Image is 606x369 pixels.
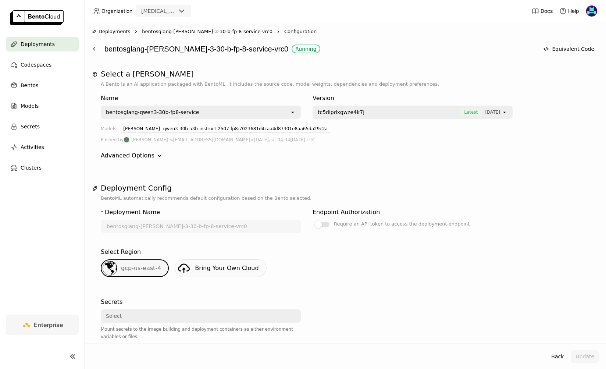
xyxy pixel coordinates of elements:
img: Shenyang Zhao [124,137,129,142]
div: Deployment Name [105,208,160,217]
h1: Select a [PERSON_NAME] [101,70,590,78]
div: gcp-us-east-4 [101,259,169,277]
h1: Deployment Config [101,184,590,192]
p: BentoML automatically recommends default configuration based on the Bento selected. [101,195,590,202]
button: Equivalent Code [539,42,599,56]
span: Bring Your Own Cloud [195,265,259,272]
div: bentosglang-[PERSON_NAME]-3-30-b-fp-8-service-vrc0 [104,42,535,56]
span: Bentos [21,81,38,90]
div: Require an API token to access the deployment endpoint [334,220,470,228]
svg: Right [275,29,281,35]
span: Organization [101,8,132,14]
a: Activities [6,140,79,155]
span: Docs [541,8,553,14]
p: A Bento is an AI application packaged with BentoML, it includes the source code, model weights, d... [101,81,590,88]
div: [MEDICAL_DATA] [141,7,176,15]
span: [PERSON_NAME] <[EMAIL_ADDRESS][DOMAIN_NAME]> [131,136,254,144]
span: Configuration [284,28,317,35]
img: David Zhu [586,6,597,17]
span: Enterprise [34,321,63,329]
span: bentosglang-[PERSON_NAME]-3-30-b-fp-8-service-vrc0 [142,28,272,35]
div: Version [313,94,513,103]
div: [PERSON_NAME]--qwen3-30b-a3b-instruct-2507-fp8:7023681d4caa4d87301e8aa65da29c2a [121,125,330,133]
img: logo [10,10,64,25]
svg: Down [156,152,163,160]
span: Activities [21,143,44,152]
svg: open [502,109,507,115]
a: Docs [532,7,553,15]
div: Models: [101,125,118,136]
a: Clusters [6,160,79,175]
span: Secrets [21,122,40,131]
div: Mount secrets to the image building and deployment containers as either environment variables or ... [101,326,301,340]
div: Advanced Options [101,151,590,160]
span: gcp-us-east-4 [121,265,161,272]
div: Pushed by [DATE], at 04:34[DATE] UTC [101,136,590,144]
span: Clusters [21,163,42,172]
div: Select Region [101,248,141,256]
span: tc5dipdxgwze4k7j [318,109,364,116]
span: Models [21,102,39,110]
span: Deployments [21,40,55,49]
span: Latest [460,109,482,116]
a: Enterprise [6,315,79,335]
a: Bentos [6,78,79,93]
a: Codespaces [6,57,79,72]
input: Selected revia. [177,8,177,15]
input: name of deployment (autogenerated if blank) [101,220,300,232]
a: Secrets [6,119,79,134]
span: Help [568,8,579,14]
div: Name [101,94,301,103]
nav: Breadcrumbs navigation [92,28,599,35]
div: bentosglang-qwen3-30b-fp8-service [106,109,199,116]
span: [DATE] [485,109,500,116]
span: Deployments [99,28,130,35]
button: Update [571,350,599,363]
a: Models [6,99,79,113]
div: Endpoint Authorization [313,208,380,217]
div: Select [106,312,122,320]
div: Running [295,46,316,52]
a: Deployments [6,37,79,52]
svg: open [290,109,296,115]
button: Back [547,350,568,363]
input: Selected [object Object]. [501,109,502,116]
a: Bring Your Own Cloud [175,259,266,277]
div: Help [559,7,579,15]
span: Codespaces [21,60,51,69]
svg: Right [133,29,139,35]
div: Secrets [101,298,122,306]
div: Advanced Options [101,151,154,160]
div: Deployments [92,28,130,35]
